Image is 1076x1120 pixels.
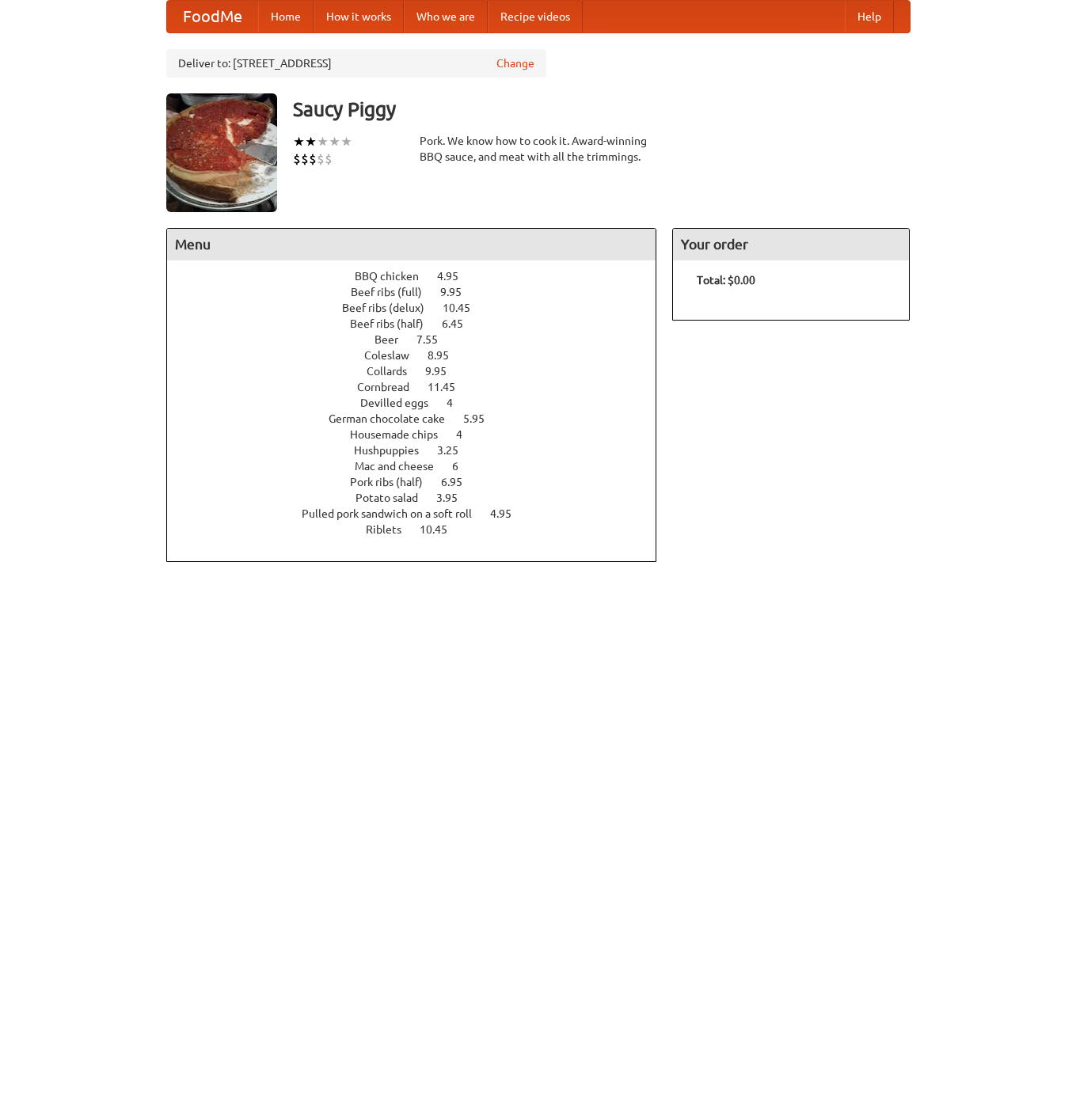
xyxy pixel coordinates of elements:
[437,444,474,457] span: 3.25
[340,133,352,150] li: ★
[305,133,317,150] li: ★
[436,492,473,504] span: 3.95
[293,133,305,150] li: ★
[258,1,314,32] a: Home
[301,150,309,168] li: $
[404,1,488,32] a: Who we are
[428,349,465,362] span: 8.95
[354,444,435,457] span: Hushpuppies
[342,302,440,314] span: Beef ribs (delux)
[355,270,435,283] span: BBQ chicken
[167,229,656,260] h4: Menu
[360,397,482,409] a: Devilled eggs 4
[437,270,474,283] span: 4.95
[355,460,450,473] span: Mac and cheese
[441,476,478,488] span: 6.95
[167,1,258,32] a: FoodMe
[367,365,476,378] a: Collards 9.95
[496,55,534,71] a: Change
[364,349,425,362] span: Coleslaw
[425,365,462,378] span: 9.95
[350,428,454,441] span: Housemade chips
[420,523,463,536] span: 10.45
[360,397,444,409] span: Devilled eggs
[351,286,491,298] a: Beef ribs (full) 9.95
[350,317,439,330] span: Beef ribs (half)
[366,523,417,536] span: Riblets
[350,428,492,441] a: Housemade chips 4
[416,333,454,346] span: 7.55
[357,381,485,393] a: Cornbread 11.45
[366,523,477,536] a: Riblets 10.45
[355,460,488,473] a: Mac and cheese 6
[440,286,477,298] span: 9.95
[329,412,461,425] span: German chocolate cake
[342,302,500,314] a: Beef ribs (delux) 10.45
[325,150,333,168] li: $
[355,492,434,504] span: Potato salad
[845,1,894,32] a: Help
[302,507,541,520] a: Pulled pork sandwich on a soft roll 4.95
[293,150,301,168] li: $
[420,133,657,165] div: Pork. We know how to cook it. Award-winning BBQ sauce, and meat with all the trimmings.
[351,286,438,298] span: Beef ribs (full)
[697,274,755,287] b: Total: $0.00
[309,150,317,168] li: $
[364,349,478,362] a: Coleslaw 8.95
[355,492,487,504] a: Potato salad 3.95
[302,507,488,520] span: Pulled pork sandwich on a soft roll
[329,412,514,425] a: German chocolate cake 5.95
[314,1,404,32] a: How it works
[293,93,911,125] h3: Saucy Piggy
[452,460,474,473] span: 6
[442,317,479,330] span: 6.45
[350,476,439,488] span: Pork ribs (half)
[447,397,469,409] span: 4
[488,1,583,32] a: Recipe videos
[367,365,423,378] span: Collards
[673,229,909,260] h4: Your order
[317,133,329,150] li: ★
[463,412,500,425] span: 5.95
[357,381,425,393] span: Cornbread
[428,381,471,393] span: 11.45
[317,150,325,168] li: $
[166,93,277,212] img: angular.jpg
[354,444,488,457] a: Hushpuppies 3.25
[166,49,546,78] div: Deliver to: [STREET_ADDRESS]
[443,302,486,314] span: 10.45
[375,333,414,346] span: Beer
[456,428,478,441] span: 4
[355,270,488,283] a: BBQ chicken 4.95
[375,333,467,346] a: Beer 7.55
[350,317,492,330] a: Beef ribs (half) 6.45
[329,133,340,150] li: ★
[350,476,492,488] a: Pork ribs (half) 6.95
[490,507,527,520] span: 4.95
